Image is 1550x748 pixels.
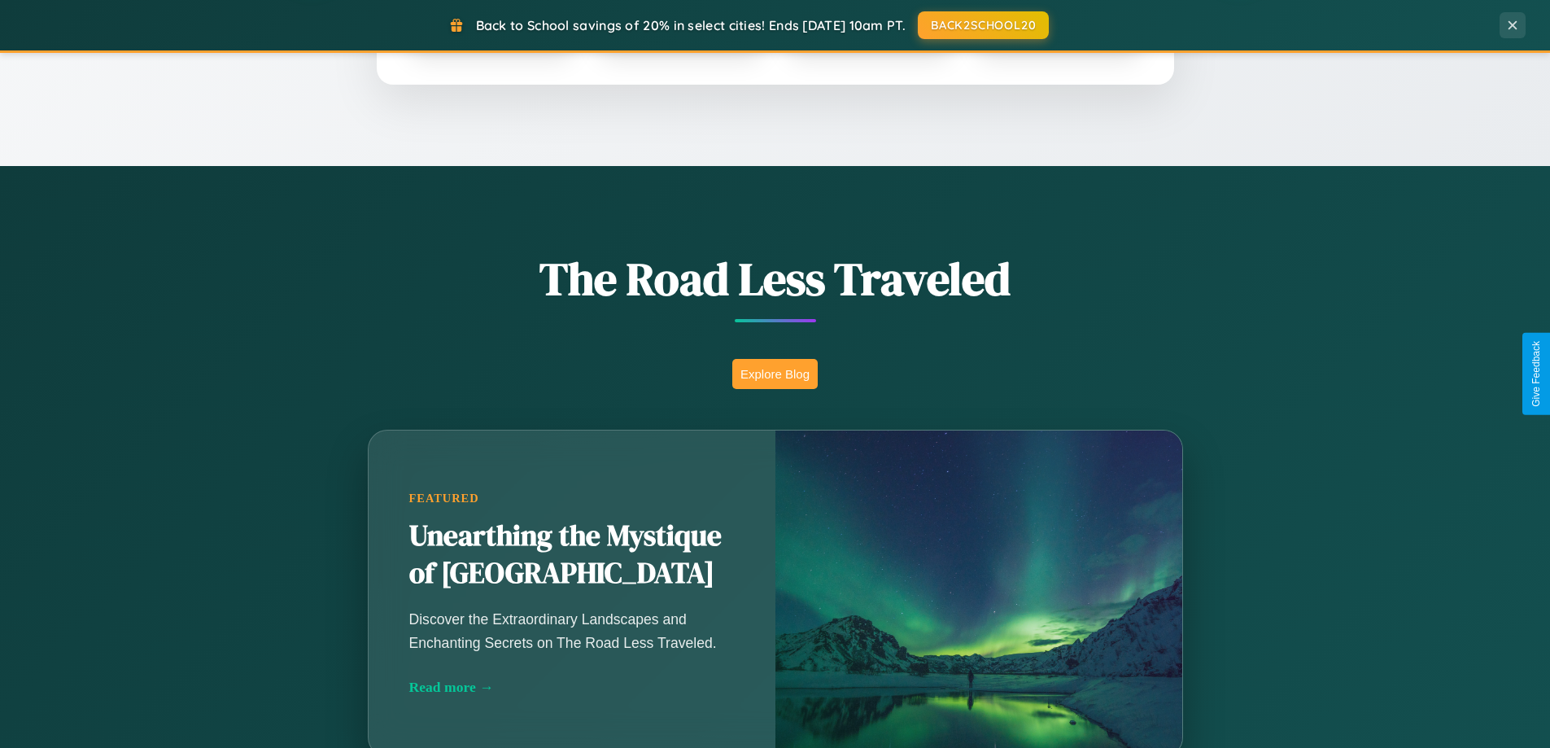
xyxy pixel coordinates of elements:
[409,492,735,505] div: Featured
[732,359,818,389] button: Explore Blog
[409,679,735,696] div: Read more →
[1530,341,1542,407] div: Give Feedback
[918,11,1049,39] button: BACK2SCHOOL20
[287,247,1264,310] h1: The Road Less Traveled
[409,608,735,654] p: Discover the Extraordinary Landscapes and Enchanting Secrets on The Road Less Traveled.
[476,17,906,33] span: Back to School savings of 20% in select cities! Ends [DATE] 10am PT.
[409,518,735,593] h2: Unearthing the Mystique of [GEOGRAPHIC_DATA]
